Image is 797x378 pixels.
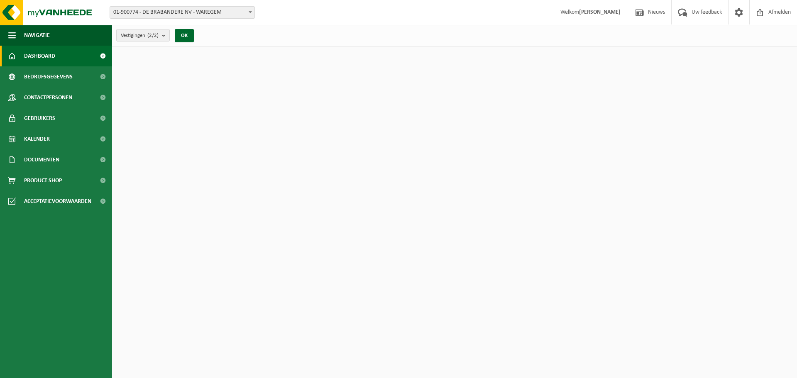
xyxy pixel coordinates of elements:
span: Kalender [24,129,50,149]
button: Vestigingen(2/2) [116,29,170,41]
span: Bedrijfsgegevens [24,66,73,87]
span: Vestigingen [121,29,159,42]
span: Product Shop [24,170,62,191]
span: Acceptatievoorwaarden [24,191,91,212]
span: Documenten [24,149,59,170]
count: (2/2) [147,33,159,38]
button: OK [175,29,194,42]
strong: [PERSON_NAME] [579,9,621,15]
span: Navigatie [24,25,50,46]
span: Dashboard [24,46,55,66]
span: Contactpersonen [24,87,72,108]
span: 01-900774 - DE BRABANDERE NV - WAREGEM [110,6,255,19]
span: 01-900774 - DE BRABANDERE NV - WAREGEM [110,7,254,18]
span: Gebruikers [24,108,55,129]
